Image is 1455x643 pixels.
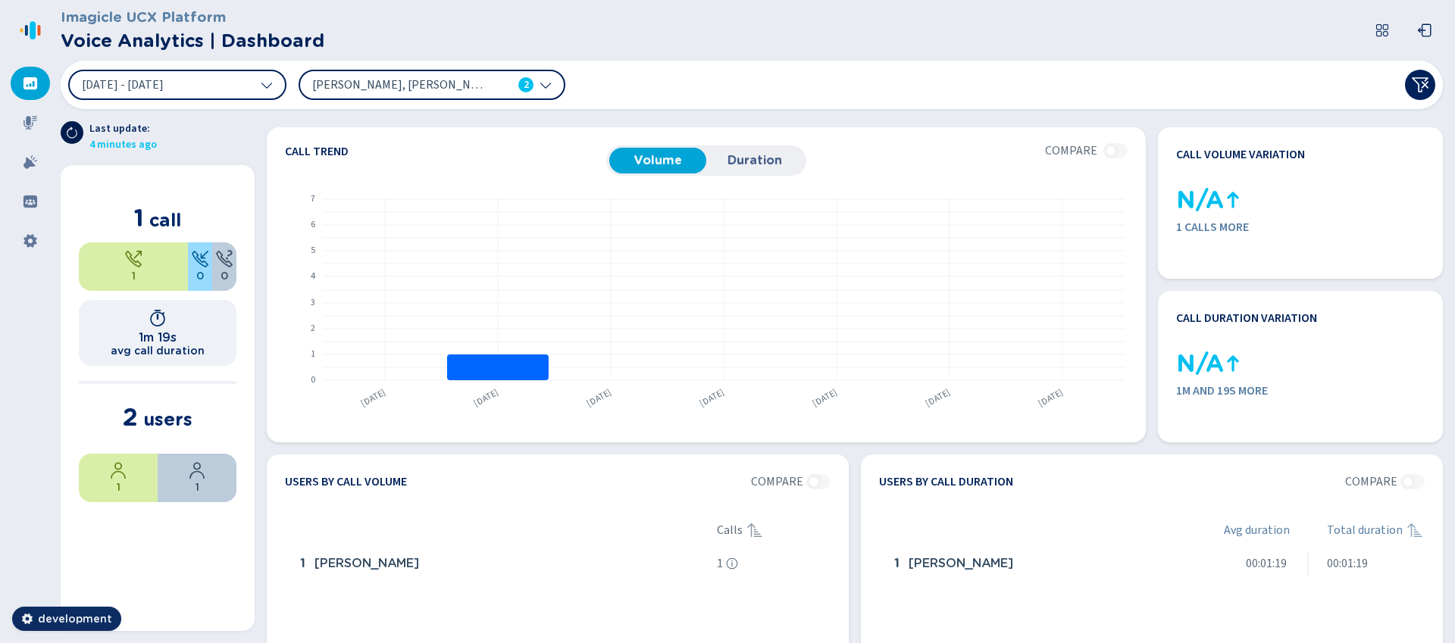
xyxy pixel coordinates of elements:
span: Compare [751,473,803,491]
div: Calls [717,521,831,539]
span: N/A [1176,345,1224,382]
h4: Call duration variation [1176,309,1317,327]
span: 1 [717,554,723,573]
span: 1m and 19s more [1176,382,1425,400]
text: 3 [311,297,315,310]
div: Groups [11,185,50,218]
svg: funnel-disabled [1411,76,1429,94]
button: Volume [609,148,706,173]
text: 6 [311,219,315,232]
h2: avg call duration [111,345,205,357]
span: Volume [615,154,700,167]
svg: kpi-up [1224,354,1242,373]
div: 0% [212,242,236,291]
svg: mic-fill [23,115,38,130]
svg: kpi-up [1224,191,1242,209]
section: No data for 24 Sep 2025 - 30 Sep 2025 [751,473,831,491]
text: [DATE] [697,386,727,410]
button: Clear filters [1405,70,1435,100]
svg: unknown-call [215,250,233,268]
span: [PERSON_NAME] [314,554,419,573]
span: [PERSON_NAME] [909,554,1013,573]
div: Stefano PalliccaSync [294,548,711,579]
span: 1 [300,554,305,573]
text: 0 [311,374,315,387]
div: Dashboard [11,67,50,100]
h3: Imagicle UCX Platform [61,6,324,27]
div: Settings [11,224,50,258]
svg: groups-filled [23,194,38,209]
text: [DATE] [584,386,614,410]
span: 4 minutes ago [89,137,157,153]
h2: Voice Analytics | Dashboard [61,27,324,55]
h1: 1m 19s [139,330,177,345]
span: [DATE] - [DATE] [82,79,164,91]
span: Last update: [89,121,157,137]
div: 0% [188,242,212,291]
div: Alarms [11,145,50,179]
div: 100% [79,242,188,291]
span: 1 calls more [1176,218,1425,236]
svg: timer [149,309,167,327]
span: Total duration [1327,521,1403,539]
text: 7 [311,193,315,206]
h4: Call trend [285,145,606,158]
span: 1 [132,268,136,284]
h4: Users by call duration [879,473,1013,491]
svg: arrow-clockwise [66,126,78,139]
span: 2 [123,402,138,432]
svg: user-profile [188,461,206,479]
text: [DATE] [471,386,501,410]
svg: info-circle [726,557,738,570]
div: Recordings [11,106,50,139]
span: Avg duration [1224,521,1290,539]
div: Sorted ascending, click to sort descending [1406,521,1424,539]
svg: dashboard-filled [23,76,38,91]
span: 1 [894,554,900,573]
div: 0 calls in the previous period, impossible to calculate the % variation [1176,351,1200,376]
div: Stefano PalliccaSync [888,548,1186,579]
text: [DATE] [923,386,953,410]
button: Duration [706,148,803,173]
span: 0 [196,268,204,284]
span: N/A [1176,182,1224,218]
span: Compare [1045,142,1097,160]
text: 5 [311,245,315,258]
h4: Call volume variation [1176,145,1305,164]
svg: box-arrow-left [1417,23,1432,38]
span: users [143,408,192,430]
div: 0 calls in the previous period, impossible to calculate the % variation [1176,188,1200,212]
svg: sortAscending [1406,521,1424,539]
span: [PERSON_NAME], [PERSON_NAME] [312,76,487,93]
svg: chevron-down [540,79,552,91]
span: 1 [134,203,144,233]
button: [DATE] - [DATE] [68,70,286,100]
span: Compare [1345,473,1397,491]
span: 2 [524,77,529,92]
span: 0 [221,268,228,284]
text: 2 [311,323,315,336]
svg: telephone-inbound [191,250,209,268]
section: No data for 24 Sep 2025 - 30 Sep 2025 [1345,473,1425,491]
text: [DATE] [358,386,388,410]
span: Duration [712,154,797,167]
text: [DATE] [810,386,840,410]
span: Calls [717,521,743,539]
div: 50% [158,454,236,502]
div: 50% [79,454,158,502]
text: [DATE] [1036,386,1065,410]
span: 00:01:19 [1327,554,1368,573]
text: 1 [311,348,315,361]
div: Total duration [1327,521,1425,539]
span: 1 [117,479,120,495]
svg: telephone-outbound [124,250,142,268]
svg: chevron-down [261,79,273,91]
h4: Users by call volume [285,473,407,491]
svg: sortAscending [746,521,764,539]
button: development [12,607,121,631]
span: development [38,611,112,626]
text: 4 [311,270,315,283]
span: call [149,209,181,231]
span: 00:01:19 [1246,554,1287,573]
